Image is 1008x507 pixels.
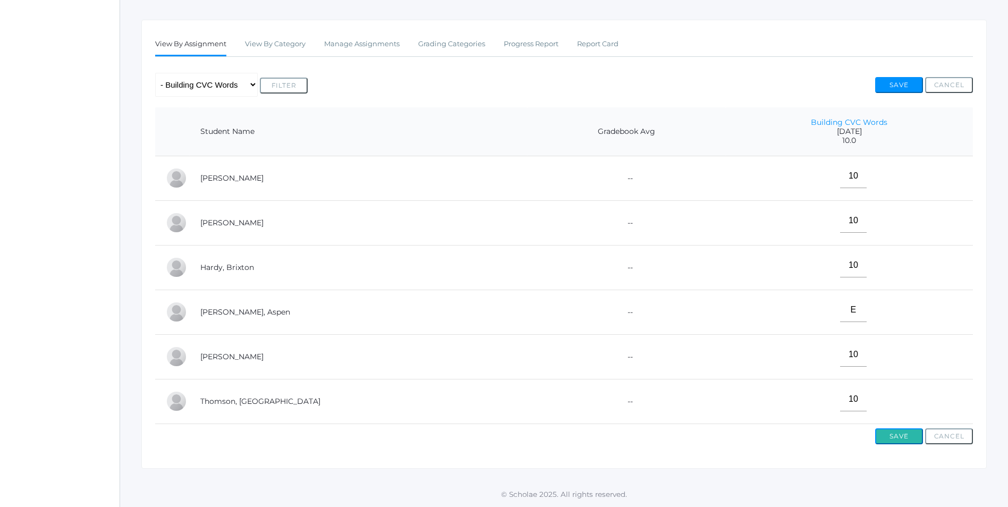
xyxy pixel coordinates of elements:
[155,33,226,56] a: View By Assignment
[527,334,726,379] td: --
[527,245,726,290] td: --
[200,263,254,272] a: Hardy, Brixton
[527,107,726,156] th: Gradebook Avg
[527,156,726,200] td: --
[527,290,726,334] td: --
[166,257,187,278] div: Brixton Hardy
[260,78,308,94] button: Filter
[166,167,187,189] div: Abigail Backstrom
[120,489,1008,500] p: © Scholae 2025. All rights reserved.
[527,200,726,245] td: --
[736,136,962,145] span: 10.0
[527,379,726,424] td: --
[166,391,187,412] div: Everest Thomson
[925,428,973,444] button: Cancel
[245,33,306,55] a: View By Category
[736,127,962,136] span: [DATE]
[418,33,485,55] a: Grading Categories
[166,346,187,367] div: Nico Hurley
[166,212,187,233] div: Nolan Gagen
[200,307,290,317] a: [PERSON_NAME], Aspen
[811,117,887,127] a: Building CVC Words
[200,173,264,183] a: [PERSON_NAME]
[324,33,400,55] a: Manage Assignments
[875,77,923,93] button: Save
[925,77,973,93] button: Cancel
[875,428,923,444] button: Save
[200,352,264,361] a: [PERSON_NAME]
[166,301,187,323] div: Aspen Hemingway
[200,396,320,406] a: Thomson, [GEOGRAPHIC_DATA]
[504,33,558,55] a: Progress Report
[200,218,264,227] a: [PERSON_NAME]
[190,107,527,156] th: Student Name
[577,33,619,55] a: Report Card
